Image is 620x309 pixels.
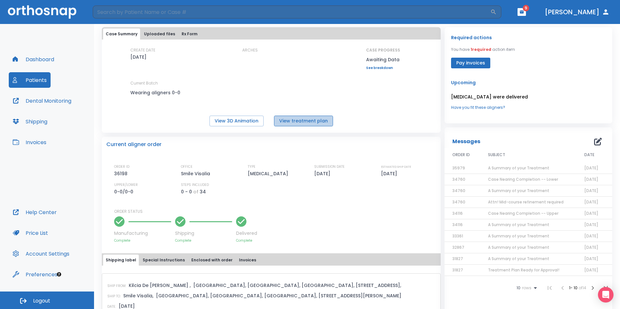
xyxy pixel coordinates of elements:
button: Shipping label [103,255,139,266]
span: [DATE] [584,233,598,239]
p: 0 - 0 [181,188,192,196]
span: [DATE] [584,256,598,261]
img: Orthosnap [8,5,77,18]
p: of [193,188,198,196]
span: ORDER ID [452,152,470,158]
button: Dashboard [9,51,58,67]
span: Treatment Plan Ready for Approval! [488,267,559,273]
p: 0-0/0-0 [114,188,136,196]
p: [DATE] [381,170,399,177]
span: Case Nearing Completion -- Upper [488,211,558,216]
span: 34116 [452,211,463,216]
button: Price List [9,225,52,241]
button: Special Instructions [140,255,187,266]
a: See breakdown [366,66,400,70]
span: Attn! Mid-course refinement required [488,199,564,205]
span: A Summary of your Treatment [488,188,549,193]
a: Have you fit these aligners? [451,105,606,110]
button: Account Settings [9,246,73,261]
p: UPPER/LOWER [114,182,138,188]
p: Current Batch [130,80,189,86]
button: Invoices [9,134,50,150]
p: Delivered [236,230,257,237]
button: Shipping [9,114,51,129]
p: [DATE] [314,170,333,177]
button: View treatment plan [274,116,333,126]
p: TYPE [248,164,256,170]
span: [DATE] [584,177,598,182]
p: [DATE] [130,53,147,61]
button: View 3D Animation [209,116,264,126]
div: Tooltip anchor [56,271,62,277]
p: Messages [452,138,480,145]
div: tabs [103,29,439,40]
p: Current aligner order [106,141,161,148]
p: Upcoming [451,79,606,86]
input: Search by Patient Name or Case # [93,6,490,18]
p: [MEDICAL_DATA] [248,170,291,177]
p: 36198 [114,170,130,177]
span: 34760 [452,177,465,182]
button: Dental Monitoring [9,93,75,109]
p: [GEOGRAPHIC_DATA], [GEOGRAPHIC_DATA], [GEOGRAPHIC_DATA], [STREET_ADDRESS][PERSON_NAME] [156,292,401,300]
p: Complete [236,238,257,243]
span: 33361 [452,233,463,239]
button: Patients [9,72,51,88]
button: Preferences [9,267,61,282]
span: [DATE] [584,222,598,227]
p: CREATE DATE [130,47,155,53]
button: Help Center [9,204,61,220]
p: SHIP FROM: [107,283,126,289]
p: Complete [175,238,232,243]
span: 10 [517,286,520,290]
span: A Summary of your Treatment [488,256,549,261]
span: 35979 [452,165,465,171]
span: A Summary of your Treatment [488,222,549,227]
p: ORDER ID [114,164,129,170]
p: Smile Visalia [181,170,212,177]
span: 34760 [452,188,465,193]
p: Shipping [175,230,232,237]
p: STEPS INCLUDED [181,182,209,188]
p: Manufacturing [114,230,171,237]
p: 34 [200,188,206,196]
span: A Summary of your Treatment [488,165,549,171]
button: Rx Form [179,29,200,40]
p: ORDER STATUS [114,209,436,214]
span: 34116 [452,222,463,227]
p: SHIP TO: [107,293,121,299]
span: [DATE] [584,245,598,250]
span: 1 required [471,47,491,52]
span: A Summary of your Treatment [488,233,549,239]
span: 31827 [452,256,463,261]
button: Invoices [236,255,259,266]
span: 9 [523,5,529,11]
div: Open Intercom Messenger [598,287,614,303]
span: Case Nearing Completion -- Lower [488,177,558,182]
p: ARCHES [242,47,258,53]
p: Kilcia De [PERSON_NAME] , [129,281,191,289]
span: 31827 [452,267,463,273]
span: 34760 [452,199,465,205]
p: CASE PROGRESS [366,47,400,53]
button: Uploaded files [141,29,178,40]
button: [PERSON_NAME] [542,6,612,18]
span: [DATE] [584,267,598,273]
p: ESTIMATED SHIP DATE [381,164,411,170]
span: [DATE] [584,211,598,216]
span: SUBJECT [488,152,505,158]
p: You have action item [451,47,515,52]
p: [GEOGRAPHIC_DATA], [GEOGRAPHIC_DATA], [GEOGRAPHIC_DATA], [STREET_ADDRESS], [193,281,401,289]
div: tabs [103,255,439,266]
p: OFFICE [181,164,193,170]
span: A Summary of your Treatment [488,245,549,250]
